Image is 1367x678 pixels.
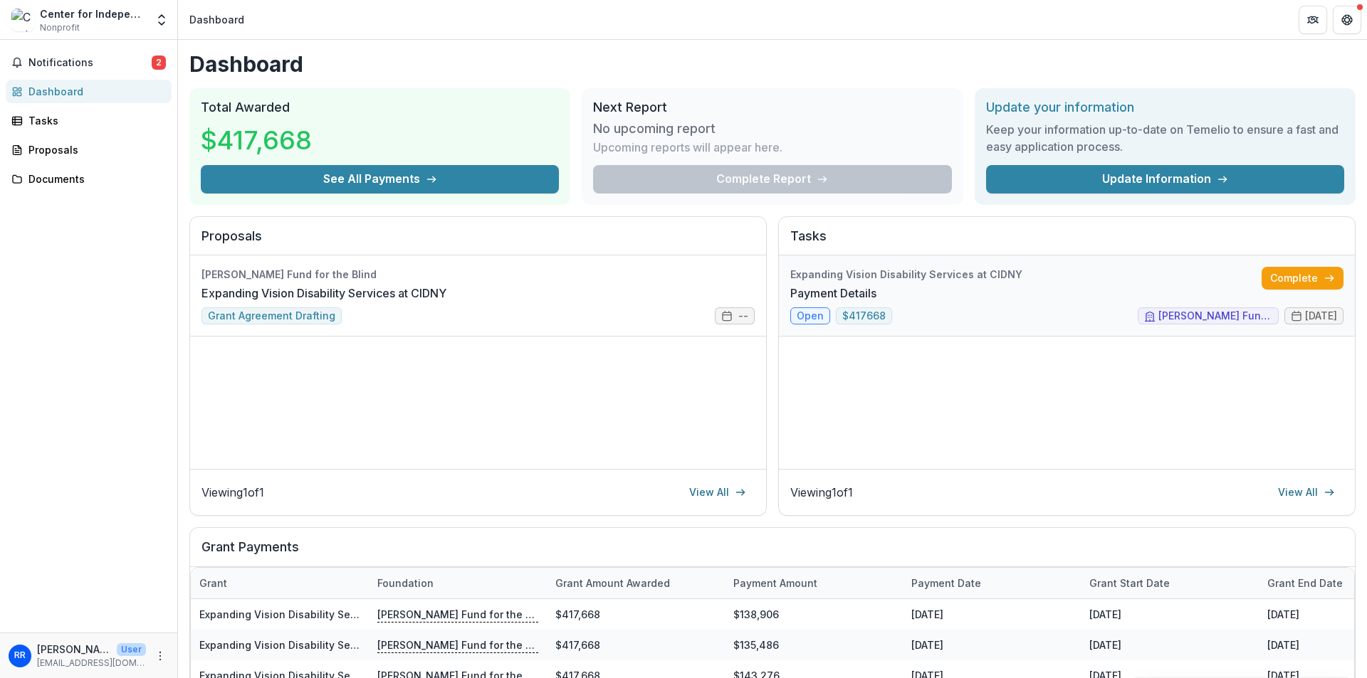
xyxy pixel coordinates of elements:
[1333,6,1361,34] button: Get Help
[189,51,1356,77] h1: Dashboard
[191,568,369,598] div: Grant
[725,599,903,630] div: $138,906
[201,100,559,115] h2: Total Awarded
[725,568,903,598] div: Payment Amount
[903,576,990,590] div: Payment date
[790,285,876,302] a: Payment Details
[117,643,146,656] p: User
[1299,6,1327,34] button: Partners
[1081,599,1259,630] div: [DATE]
[903,599,1081,630] div: [DATE]
[201,539,1344,566] h2: Grant Payments
[6,80,172,103] a: Dashboard
[37,642,111,657] p: [PERSON_NAME]
[201,165,559,194] button: See All Payments
[201,121,312,159] h3: $417,668
[1269,481,1344,504] a: View All
[6,51,172,74] button: Notifications2
[1262,267,1344,290] a: Complete
[152,55,166,70] span: 2
[986,100,1344,115] h2: Update your information
[201,228,755,255] h2: Proposals
[152,647,169,664] button: More
[189,12,244,27] div: Dashboard
[903,568,1081,598] div: Payment date
[6,109,172,132] a: Tasks
[681,481,755,504] a: View All
[547,576,679,590] div: Grant amount awarded
[40,21,80,34] span: Nonprofit
[593,100,951,115] h2: Next Report
[201,285,446,302] a: Expanding Vision Disability Services at CIDNY
[152,6,172,34] button: Open entity switcher
[28,113,160,128] div: Tasks
[547,630,725,660] div: $417,668
[377,606,538,622] p: [PERSON_NAME] Fund for the Blind
[28,171,160,186] div: Documents
[593,139,782,156] p: Upcoming reports will appear here.
[903,630,1081,660] div: [DATE]
[725,576,826,590] div: Payment Amount
[725,630,903,660] div: $135,486
[369,576,442,590] div: Foundation
[6,167,172,191] a: Documents
[1081,630,1259,660] div: [DATE]
[191,576,236,590] div: Grant
[28,84,160,99] div: Dashboard
[986,121,1344,155] h3: Keep your information up-to-date on Temelio to ensure a fast and easy application process.
[184,9,250,30] nav: breadcrumb
[11,9,34,31] img: Center for Independence of the Disabled, New York
[369,568,547,598] div: Foundation
[547,568,725,598] div: Grant amount awarded
[1081,576,1178,590] div: Grant start date
[790,228,1344,255] h2: Tasks
[1081,568,1259,598] div: Grant start date
[986,165,1344,194] a: Update Information
[1259,576,1351,590] div: Grant end date
[6,138,172,161] a: Proposals
[547,599,725,630] div: $417,668
[377,637,538,652] p: [PERSON_NAME] Fund for the Blind
[28,57,152,69] span: Notifications
[201,484,264,501] p: Viewing 1 of 1
[37,657,146,669] p: [EMAIL_ADDRESS][DOMAIN_NAME]
[14,651,26,660] div: Rick Romash
[28,142,160,157] div: Proposals
[40,6,146,21] div: Center for Independence of the Disabled, [US_STATE]
[790,484,853,501] p: Viewing 1 of 1
[199,639,428,651] a: Expanding Vision Disability Services at CIDNY
[199,608,428,620] a: Expanding Vision Disability Services at CIDNY
[593,121,716,137] h3: No upcoming report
